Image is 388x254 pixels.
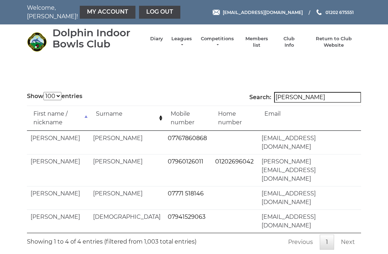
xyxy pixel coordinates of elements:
img: Email [213,10,220,15]
td: First name / nickname: activate to sort column descending [27,106,89,131]
td: Email [258,106,361,131]
a: Competitions [200,36,235,49]
td: [PERSON_NAME] [27,154,89,186]
td: [EMAIL_ADDRESS][DOMAIN_NAME] [258,209,361,233]
a: 07771 518146 [168,190,204,197]
a: Club Info [279,36,300,49]
td: [PERSON_NAME] [89,186,164,209]
td: Mobile number [164,106,212,131]
td: [PERSON_NAME][EMAIL_ADDRESS][DOMAIN_NAME] [258,154,361,186]
a: Next [335,235,361,250]
td: Surname: activate to sort column ascending [89,106,164,131]
td: [DEMOGRAPHIC_DATA] [89,209,164,233]
td: Home number [212,106,258,131]
a: 07960126011 [168,158,203,165]
td: [PERSON_NAME] [27,131,89,154]
a: Previous [282,235,319,250]
select: Showentries [43,92,61,100]
a: 07941529063 [168,213,205,220]
td: [EMAIL_ADDRESS][DOMAIN_NAME] [258,186,361,209]
label: Show entries [27,92,82,101]
td: [PERSON_NAME] [89,131,164,154]
span: 01202 675551 [325,9,354,15]
a: Return to Club Website [307,36,361,49]
td: [EMAIL_ADDRESS][DOMAIN_NAME] [258,131,361,154]
input: Search: [274,92,361,103]
img: Dolphin Indoor Bowls Club [27,32,47,52]
a: 07767860868 [168,135,207,142]
div: Showing 1 to 4 of 4 entries (filtered from 1,003 total entries) [27,233,197,246]
a: 01202696042 [215,158,254,165]
img: Phone us [317,9,322,15]
td: [PERSON_NAME] [89,154,164,186]
a: Email [EMAIL_ADDRESS][DOMAIN_NAME] [213,9,303,16]
a: 1 [320,235,334,250]
td: [PERSON_NAME] [27,186,89,209]
div: Dolphin Indoor Bowls Club [52,27,143,50]
a: Leagues [170,36,193,49]
a: Phone us 01202 675551 [315,9,354,16]
nav: Welcome, [PERSON_NAME]! [27,4,160,21]
a: Log out [139,6,180,19]
a: Diary [150,36,163,42]
label: Search: [249,92,361,103]
a: Members list [241,36,271,49]
td: [PERSON_NAME] [27,209,89,233]
a: My Account [80,6,135,19]
span: [EMAIL_ADDRESS][DOMAIN_NAME] [223,9,303,15]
